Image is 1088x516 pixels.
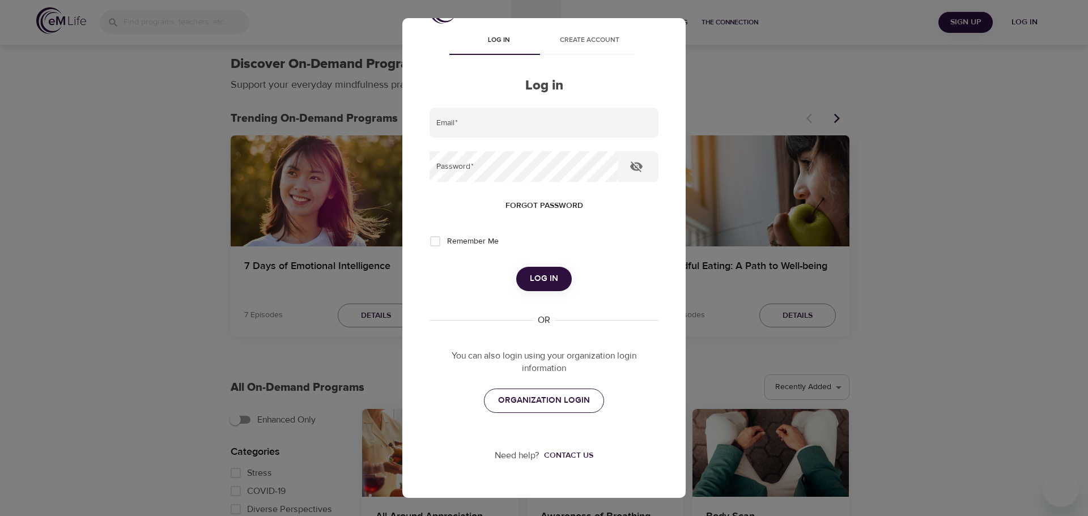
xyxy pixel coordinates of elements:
div: disabled tabs example [430,28,658,55]
span: Log in [530,271,558,286]
button: Log in [516,267,572,291]
a: ORGANIZATION LOGIN [484,389,604,412]
span: Remember Me [447,236,499,248]
h2: Log in [430,78,658,94]
span: Create account [551,35,628,46]
a: Contact us [539,450,593,461]
div: Contact us [544,450,593,461]
div: OR [533,314,555,327]
span: Forgot password [505,199,583,213]
p: Need help? [495,449,539,462]
button: Forgot password [501,195,588,216]
p: You can also login using your organization login information [430,349,658,376]
span: Log in [460,35,537,46]
span: ORGANIZATION LOGIN [498,393,590,408]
